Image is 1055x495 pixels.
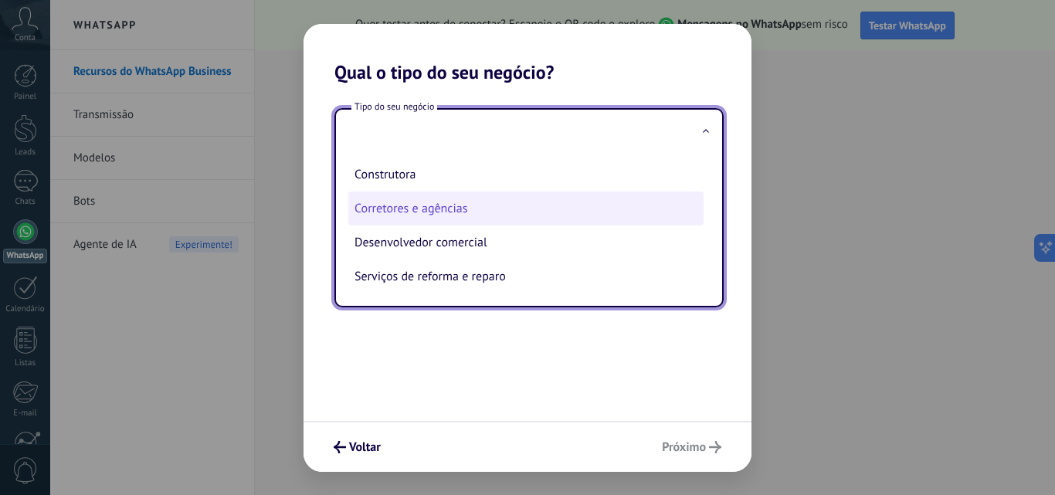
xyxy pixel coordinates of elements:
[348,259,704,293] li: Serviços de reforma e reparo
[349,442,381,453] span: Voltar
[348,158,704,192] li: Construtora
[351,100,437,114] span: Tipo do seu negócio
[348,225,704,259] li: Desenvolvedor comercial
[304,24,751,83] h2: Qual o tipo do seu negócio?
[348,192,704,225] li: Corretores e agências
[327,434,388,460] button: Voltar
